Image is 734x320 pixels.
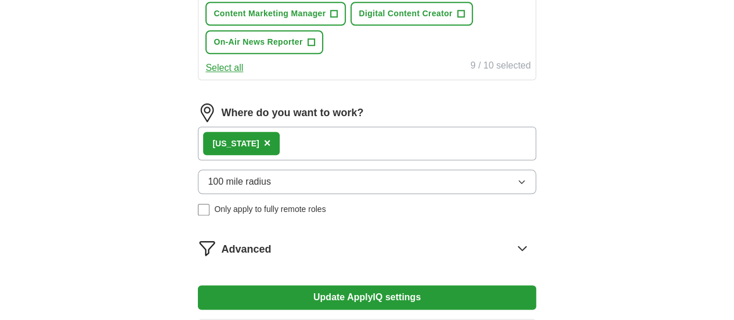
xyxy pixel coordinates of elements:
[208,175,271,189] span: 100 mile radius
[221,105,363,121] label: Where do you want to work?
[264,136,271,149] span: ×
[198,204,209,215] input: Only apply to fully remote roles
[221,242,271,257] span: Advanced
[205,61,243,75] button: Select all
[198,285,536,310] button: Update ApplyIQ settings
[350,2,472,26] button: Digital Content Creator
[198,103,216,122] img: location.png
[205,30,323,54] button: On-Air News Reporter
[212,138,259,150] div: [US_STATE]
[471,59,531,75] div: 9 / 10 selected
[214,36,302,48] span: On-Air News Reporter
[198,239,216,257] img: filter
[198,170,536,194] button: 100 mile radius
[264,135,271,152] button: ×
[214,203,326,215] span: Only apply to fully remote roles
[359,8,452,20] span: Digital Content Creator
[205,2,346,26] button: Content Marketing Manager
[214,8,326,20] span: Content Marketing Manager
